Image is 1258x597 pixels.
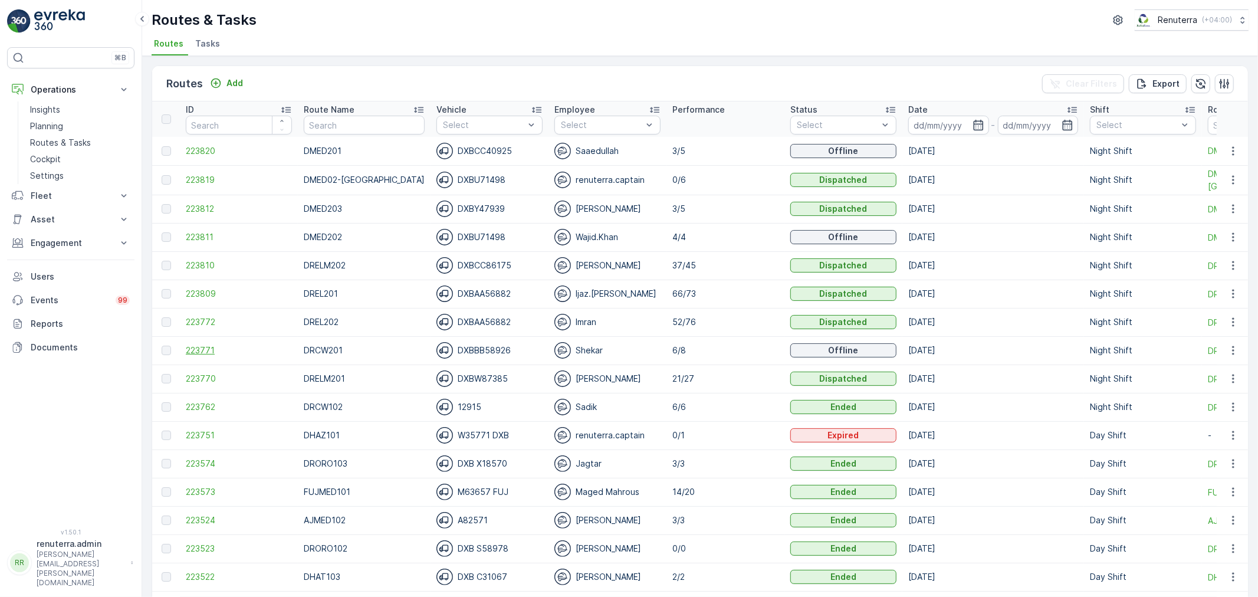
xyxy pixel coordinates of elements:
span: Routes [154,38,183,50]
div: Sadik [554,399,661,415]
button: Dispatched [790,202,896,216]
p: Dispatched [820,316,868,328]
p: Night Shift [1090,401,1196,413]
a: 223820 [186,145,292,157]
img: svg%3e [436,314,453,330]
div: Shekar [554,342,661,359]
div: Toggle Row Selected [162,402,171,412]
p: AJMED102 [304,514,425,526]
p: Night Shift [1090,316,1196,328]
span: v 1.50.1 [7,529,134,536]
button: Ended [790,485,896,499]
p: Ended [830,514,856,526]
span: 223812 [186,203,292,215]
p: Shift [1090,104,1109,116]
p: Events [31,294,109,306]
td: [DATE] [902,165,1084,195]
button: Ended [790,542,896,556]
p: ID [186,104,194,116]
p: 3/5 [672,203,779,215]
a: 223770 [186,373,292,385]
input: Search [186,116,292,135]
p: Dispatched [820,174,868,186]
div: RR [10,553,29,572]
td: [DATE] [902,478,1084,506]
img: svg%3e [554,342,571,359]
button: Fleet [7,184,134,208]
div: Imran [554,314,661,330]
p: 2/2 [672,571,779,583]
img: Screenshot_2024-07-26_at_13.33.01.png [1135,14,1153,27]
td: [DATE] [902,450,1084,478]
div: W35771 DXB [436,427,543,444]
p: DMED202 [304,231,425,243]
div: DXB X18570 [436,455,543,472]
img: svg%3e [436,455,453,472]
div: [PERSON_NAME] [554,540,661,557]
td: [DATE] [902,506,1084,534]
img: svg%3e [554,484,571,500]
img: svg%3e [436,229,453,245]
p: Routes & Tasks [152,11,257,29]
a: 223810 [186,260,292,271]
div: Ijaz.[PERSON_NAME] [554,286,661,302]
button: Dispatched [790,315,896,329]
p: Night Shift [1090,174,1196,186]
td: [DATE] [902,365,1084,393]
img: svg%3e [554,540,571,557]
button: Offline [790,144,896,158]
p: Night Shift [1090,260,1196,271]
a: 223809 [186,288,292,300]
div: DXBW87385 [436,370,543,387]
div: DXBAA56882 [436,286,543,302]
img: svg%3e [554,172,571,188]
img: svg%3e [436,342,453,359]
p: Route Plan [1208,104,1252,116]
p: FUJMED101 [304,486,425,498]
button: Dispatched [790,287,896,301]
p: Night Shift [1090,373,1196,385]
a: 223811 [186,231,292,243]
img: svg%3e [554,314,571,330]
p: Day Shift [1090,429,1196,441]
div: Toggle Row Selected [162,459,171,468]
p: DREL202 [304,316,425,328]
div: Toggle Row Selected [162,261,171,270]
p: DHAT103 [304,571,425,583]
div: Toggle Row Selected [162,232,171,242]
div: Toggle Row Selected [162,544,171,553]
img: logo [7,9,31,33]
div: Toggle Row Selected [162,374,171,383]
a: 223751 [186,429,292,441]
span: 223522 [186,571,292,583]
img: svg%3e [554,427,571,444]
p: Ended [830,401,856,413]
p: Cockpit [30,153,61,165]
p: Engagement [31,237,111,249]
p: Select [797,119,878,131]
p: Select [1096,119,1178,131]
p: Dispatched [820,203,868,215]
span: 223573 [186,486,292,498]
img: svg%3e [436,399,453,415]
img: svg%3e [436,569,453,585]
p: Ended [830,571,856,583]
button: Dispatched [790,173,896,187]
p: Night Shift [1090,231,1196,243]
p: Select [443,119,524,131]
div: DXBCC40925 [436,143,543,159]
div: DXBAA56882 [436,314,543,330]
p: Documents [31,342,130,353]
td: [DATE] [902,195,1084,223]
div: [PERSON_NAME] [554,512,661,529]
div: Toggle Row Selected [162,146,171,156]
div: renuterra.captain [554,172,661,188]
p: Export [1152,78,1180,90]
button: Ended [790,400,896,414]
p: Routes [166,76,203,92]
img: svg%3e [554,257,571,274]
p: Day Shift [1090,486,1196,498]
p: Offline [829,231,859,243]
